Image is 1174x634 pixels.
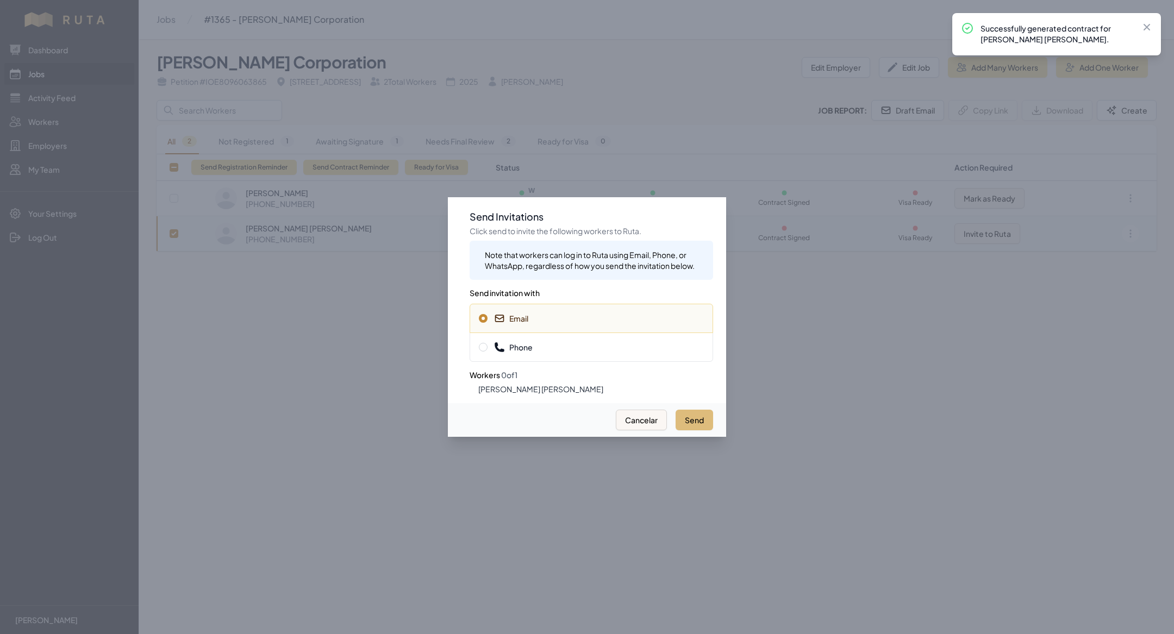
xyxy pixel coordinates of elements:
span: 0 of 1 [501,370,517,380]
h3: Workers [470,362,713,381]
span: Phone [494,342,533,353]
h3: Send invitation with [470,280,713,299]
div: Note that workers can log in to Ruta using Email, Phone, or WhatsApp, regardless of how you send ... [485,249,704,271]
p: Click send to invite the following workers to Ruta. [470,225,713,236]
button: Send [676,410,713,430]
li: [PERSON_NAME] [PERSON_NAME] [478,384,713,394]
h3: Send Invitations [470,210,713,223]
p: Successfully generated contract for [PERSON_NAME] [PERSON_NAME]. [981,23,1133,45]
button: Cancelar [616,410,667,430]
span: Email [494,313,528,324]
